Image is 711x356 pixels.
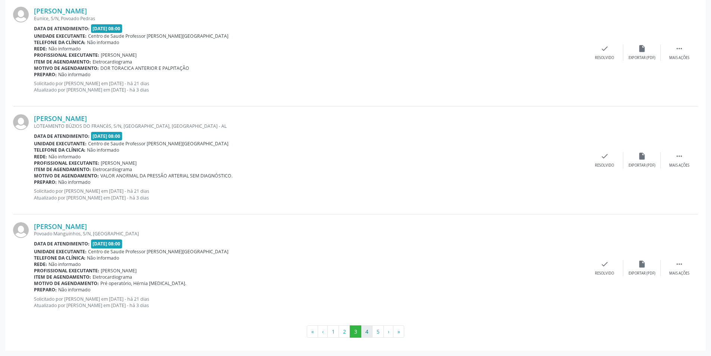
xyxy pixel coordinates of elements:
b: Item de agendamento: [34,274,91,280]
a: [PERSON_NAME] [34,7,87,15]
button: Go to next page [383,325,393,338]
button: Go to previous page [318,325,328,338]
i: insert_drive_file [638,44,646,53]
div: Resolvido [595,55,614,61]
span: Não informado [87,255,119,261]
button: Go to page 4 [361,325,372,338]
span: [PERSON_NAME] [101,160,137,166]
b: Data de atendimento: [34,241,90,247]
a: [PERSON_NAME] [34,114,87,123]
b: Motivo de agendamento: [34,280,99,287]
button: Go to first page [307,325,318,338]
b: Rede: [34,261,47,267]
div: LOTEAMENTO BÚZIOS DO FRANCêS, S/N, [GEOGRAPHIC_DATA], [GEOGRAPHIC_DATA] - AL [34,123,586,129]
b: Profissional executante: [34,160,99,166]
b: Data de atendimento: [34,25,90,32]
b: Motivo de agendamento: [34,173,99,179]
p: Solicitado por [PERSON_NAME] em [DATE] - há 21 dias Atualizado por [PERSON_NAME] em [DATE] - há 3... [34,296,586,309]
span: Centro de Saude Professor [PERSON_NAME][GEOGRAPHIC_DATA] [88,248,228,255]
button: Go to page 2 [339,325,350,338]
span: Eletrocardiograma [93,59,132,65]
span: [DATE] 08:00 [91,132,122,140]
button: Go to last page [393,325,404,338]
i: check [601,44,609,53]
img: img [13,114,29,130]
img: img [13,222,29,238]
b: Item de agendamento: [34,59,91,65]
div: Exportar (PDF) [629,271,655,276]
button: Go to page 3 [350,325,361,338]
span: Não informado [58,179,90,185]
ul: Pagination [13,325,698,338]
span: Pré operatório, Hérnia [MEDICAL_DATA]. [100,280,186,287]
span: Não informado [49,154,81,160]
span: [DATE] 08:00 [91,239,122,248]
b: Unidade executante: [34,33,87,39]
img: img [13,7,29,22]
b: Profissional executante: [34,52,99,58]
div: Resolvido [595,163,614,168]
div: Resolvido [595,271,614,276]
b: Unidade executante: [34,140,87,147]
b: Unidade executante: [34,248,87,255]
div: Povoado Manguinhos, S/N, [GEOGRAPHIC_DATA] [34,230,586,237]
i: check [601,260,609,268]
span: Centro de Saude Professor [PERSON_NAME][GEOGRAPHIC_DATA] [88,33,228,39]
span: Centro de Saude Professor [PERSON_NAME][GEOGRAPHIC_DATA] [88,140,228,147]
span: Não informado [58,71,90,78]
span: Não informado [87,39,119,46]
button: Go to page 5 [372,325,384,338]
b: Preparo: [34,71,57,78]
div: Eunice, S/N, Povoado Pedras [34,15,586,22]
b: Preparo: [34,179,57,185]
b: Rede: [34,46,47,52]
div: Mais ações [669,55,689,61]
span: [DATE] 08:00 [91,24,122,33]
span: Não informado [49,261,81,267]
i:  [675,152,683,160]
b: Item de agendamento: [34,166,91,173]
b: Motivo de agendamento: [34,65,99,71]
div: Mais ações [669,163,689,168]
i: check [601,152,609,160]
b: Telefone da clínica: [34,255,85,261]
a: [PERSON_NAME] [34,222,87,230]
b: Rede: [34,154,47,160]
span: VALOR ANORMAL DA PRESSÃO ARTERIAL SEM DIAGNÓSTICO. [100,173,233,179]
i:  [675,44,683,53]
div: Exportar (PDF) [629,55,655,61]
span: Não informado [49,46,81,52]
span: Eletrocardiograma [93,274,132,280]
p: Solicitado por [PERSON_NAME] em [DATE] - há 21 dias Atualizado por [PERSON_NAME] em [DATE] - há 3... [34,188,586,201]
button: Go to page 1 [327,325,339,338]
b: Data de atendimento: [34,133,90,139]
span: [PERSON_NAME] [101,267,137,274]
div: Mais ações [669,271,689,276]
span: Não informado [87,147,119,153]
p: Solicitado por [PERSON_NAME] em [DATE] - há 21 dias Atualizado por [PERSON_NAME] em [DATE] - há 3... [34,80,586,93]
b: Profissional executante: [34,267,99,274]
span: Não informado [58,287,90,293]
span: Eletrocardiograma [93,166,132,173]
div: Exportar (PDF) [629,163,655,168]
i: insert_drive_file [638,260,646,268]
b: Preparo: [34,287,57,293]
span: [PERSON_NAME] [101,52,137,58]
b: Telefone da clínica: [34,39,85,46]
b: Telefone da clínica: [34,147,85,153]
i: insert_drive_file [638,152,646,160]
span: DOR TORACICA ANTERIOR E PALPITAÇÃO [100,65,189,71]
i:  [675,260,683,268]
